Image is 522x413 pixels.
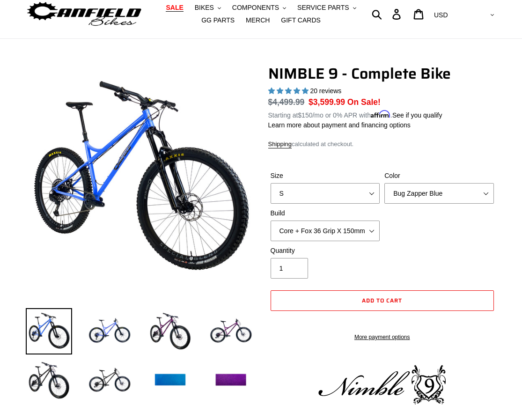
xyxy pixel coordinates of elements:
span: $150 [298,111,312,119]
button: Add to cart [271,290,494,311]
span: COMPONENTS [232,4,279,12]
a: GG PARTS [197,14,239,27]
a: Learn more about payment and financing options [268,121,411,129]
a: MERCH [241,14,274,27]
img: Load image into Gallery viewer, NIMBLE 9 - Complete Bike [147,308,193,354]
label: Quantity [271,246,380,256]
span: GIFT CARDS [281,16,321,24]
a: More payment options [271,333,494,341]
button: COMPONENTS [228,1,291,14]
p: Starting at /mo or 0% APR with . [268,108,442,120]
img: Load image into Gallery viewer, NIMBLE 9 - Complete Bike [86,308,132,354]
span: On Sale! [347,96,381,108]
button: BIKES [190,1,226,14]
span: Add to cart [362,296,402,305]
img: Load image into Gallery viewer, NIMBLE 9 - Complete Bike [147,357,193,404]
span: SERVICE PARTS [297,4,349,12]
button: SERVICE PARTS [293,1,360,14]
h1: NIMBLE 9 - Complete Bike [268,65,497,82]
span: Affirm [371,110,390,118]
img: Load image into Gallery viewer, NIMBLE 9 - Complete Bike [26,357,72,404]
a: GIFT CARDS [276,14,325,27]
img: Load image into Gallery viewer, NIMBLE 9 - Complete Bike [26,308,72,354]
span: BIKES [195,4,214,12]
span: 4.90 stars [268,87,310,95]
span: SALE [166,4,183,12]
label: Color [384,171,494,181]
span: MERCH [246,16,270,24]
a: See if you qualify - Learn more about Affirm Financing (opens in modal) [392,111,442,119]
img: Load image into Gallery viewer, NIMBLE 9 - Complete Bike [207,357,254,404]
span: GG PARTS [201,16,235,24]
div: calculated at checkout. [268,140,497,149]
img: Load image into Gallery viewer, NIMBLE 9 - Complete Bike [207,308,254,354]
img: Load image into Gallery viewer, NIMBLE 9 - Complete Bike [86,357,132,404]
a: SALE [161,1,188,14]
label: Build [271,208,380,218]
s: $4,499.99 [268,97,305,107]
span: $3,599.99 [309,97,345,107]
label: Size [271,171,380,181]
a: Shipping [268,140,292,148]
span: 20 reviews [310,87,341,95]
